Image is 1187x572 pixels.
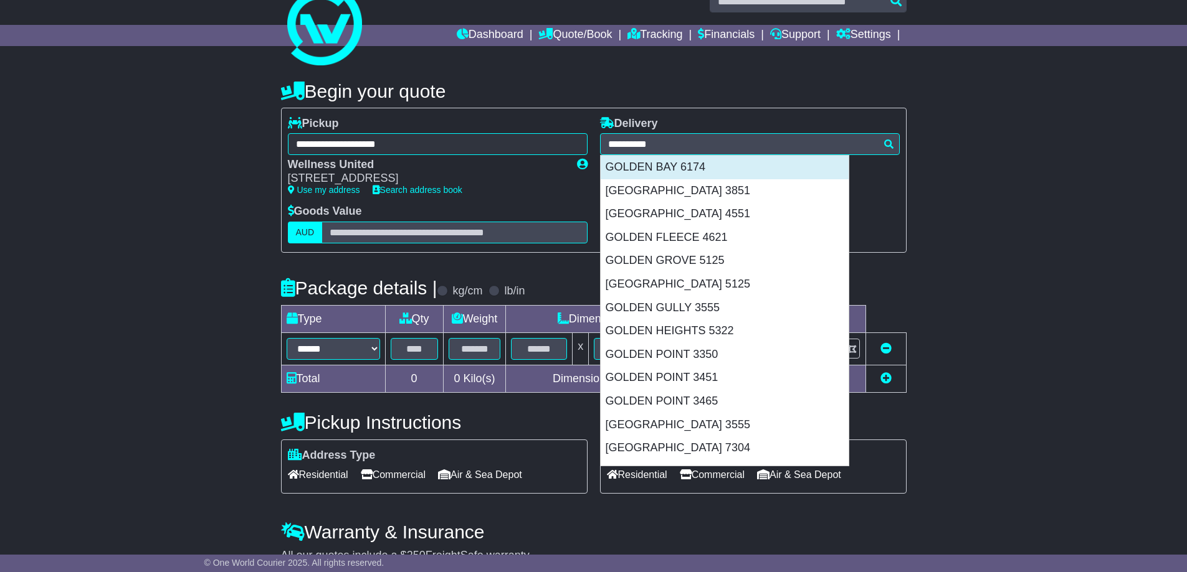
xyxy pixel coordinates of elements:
[506,305,738,332] td: Dimensions (L x W x H)
[443,305,506,332] td: Weight
[373,185,462,195] a: Search address book
[601,366,849,390] div: GOLDEN POINT 3451
[281,412,588,433] h4: Pickup Instructions
[288,449,376,462] label: Address Type
[601,249,849,273] div: GOLDEN GROVE 5125
[407,549,426,561] span: 250
[601,319,849,343] div: GOLDEN HEIGHTS 5322
[757,465,841,484] span: Air & Sea Depot
[288,465,348,484] span: Residential
[281,549,907,563] div: All our quotes include a $ FreightSafe warranty.
[538,25,612,46] a: Quote/Book
[601,390,849,413] div: GOLDEN POINT 3465
[361,465,426,484] span: Commercial
[438,465,522,484] span: Air & Sea Depot
[680,465,745,484] span: Commercial
[288,158,565,172] div: Wellness United
[601,156,849,179] div: GOLDEN BAY 6174
[770,25,821,46] a: Support
[443,365,506,392] td: Kilo(s)
[601,413,849,437] div: [GEOGRAPHIC_DATA] 3555
[504,284,525,298] label: lb/in
[601,343,849,367] div: GOLDEN POINT 3350
[698,25,755,46] a: Financials
[836,25,891,46] a: Settings
[506,365,738,392] td: Dimensions in Centimetre(s)
[627,25,682,46] a: Tracking
[452,284,482,298] label: kg/cm
[607,465,667,484] span: Residential
[288,222,323,243] label: AUD
[281,365,385,392] td: Total
[600,133,900,155] typeahead: Please provide city
[573,332,589,365] td: x
[281,278,437,298] h4: Package details |
[204,558,384,568] span: © One World Courier 2025. All rights reserved.
[288,172,565,185] div: [STREET_ADDRESS]
[288,185,360,195] a: Use my address
[281,522,907,542] h4: Warranty & Insurance
[454,372,460,385] span: 0
[457,25,523,46] a: Dashboard
[385,305,443,332] td: Qty
[601,226,849,250] div: GOLDEN FLEECE 4621
[600,117,658,131] label: Delivery
[880,372,892,385] a: Add new item
[385,365,443,392] td: 0
[601,296,849,320] div: GOLDEN GULLY 3555
[601,460,849,484] div: [GEOGRAPHIC_DATA] 2483
[601,202,849,226] div: [GEOGRAPHIC_DATA] 4551
[880,342,892,355] a: Remove this item
[601,179,849,203] div: [GEOGRAPHIC_DATA] 3851
[281,81,907,101] h4: Begin your quote
[281,305,385,332] td: Type
[288,117,339,131] label: Pickup
[288,205,362,218] label: Goods Value
[601,273,849,296] div: [GEOGRAPHIC_DATA] 5125
[601,436,849,460] div: [GEOGRAPHIC_DATA] 7304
